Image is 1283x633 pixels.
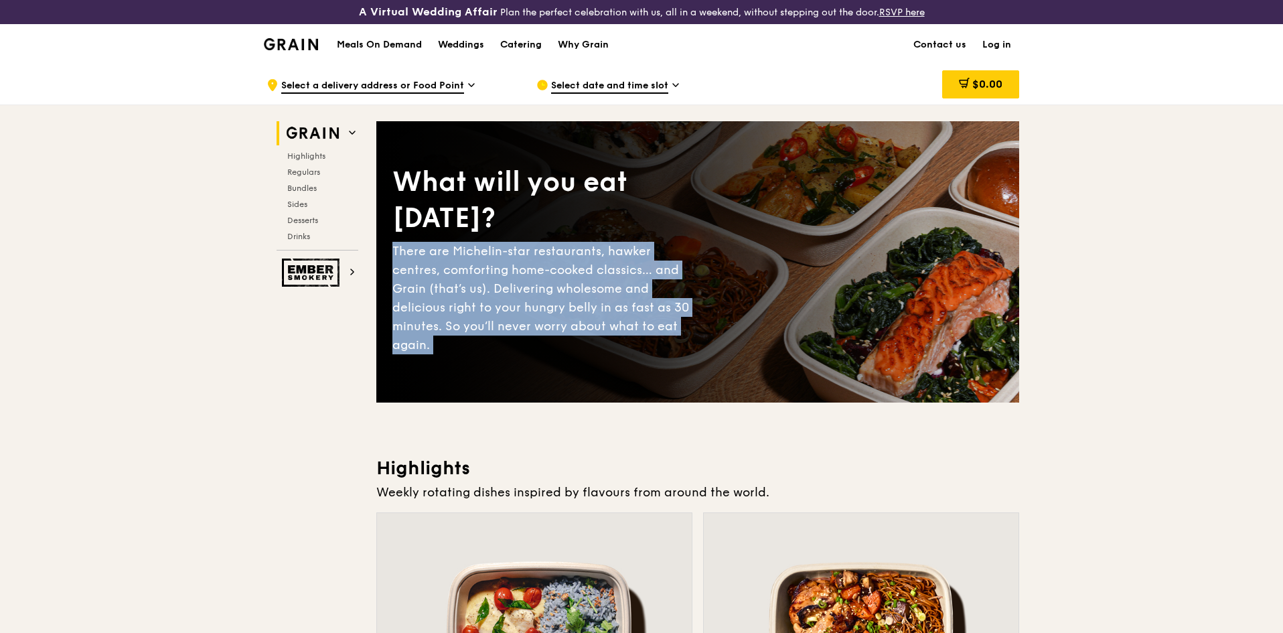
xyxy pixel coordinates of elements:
span: Drinks [287,232,310,241]
span: Sides [287,200,307,209]
div: What will you eat [DATE]? [392,164,698,236]
span: Select a delivery address or Food Point [281,79,464,94]
h1: Meals On Demand [337,38,422,52]
div: Weekly rotating dishes inspired by flavours from around the world. [376,483,1019,502]
h3: A Virtual Wedding Affair [359,5,498,19]
h3: Highlights [376,456,1019,480]
span: $0.00 [972,78,1002,90]
a: Contact us [905,25,974,65]
span: Select date and time slot [551,79,668,94]
a: Log in [974,25,1019,65]
div: There are Michelin-star restaurants, hawker centres, comforting home-cooked classics… and Grain (... [392,242,698,354]
img: Ember Smokery web logo [282,259,344,287]
div: Catering [500,25,542,65]
div: Weddings [438,25,484,65]
span: Regulars [287,167,320,177]
a: Weddings [430,25,492,65]
img: Grain web logo [282,121,344,145]
span: Bundles [287,184,317,193]
a: Catering [492,25,550,65]
img: Grain [264,38,318,50]
span: Highlights [287,151,325,161]
div: Why Grain [558,25,609,65]
div: Plan the perfect celebration with us, all in a weekend, without stepping out the door. [256,5,1027,19]
a: RSVP here [879,7,925,18]
span: Desserts [287,216,318,225]
a: GrainGrain [264,23,318,64]
a: Why Grain [550,25,617,65]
